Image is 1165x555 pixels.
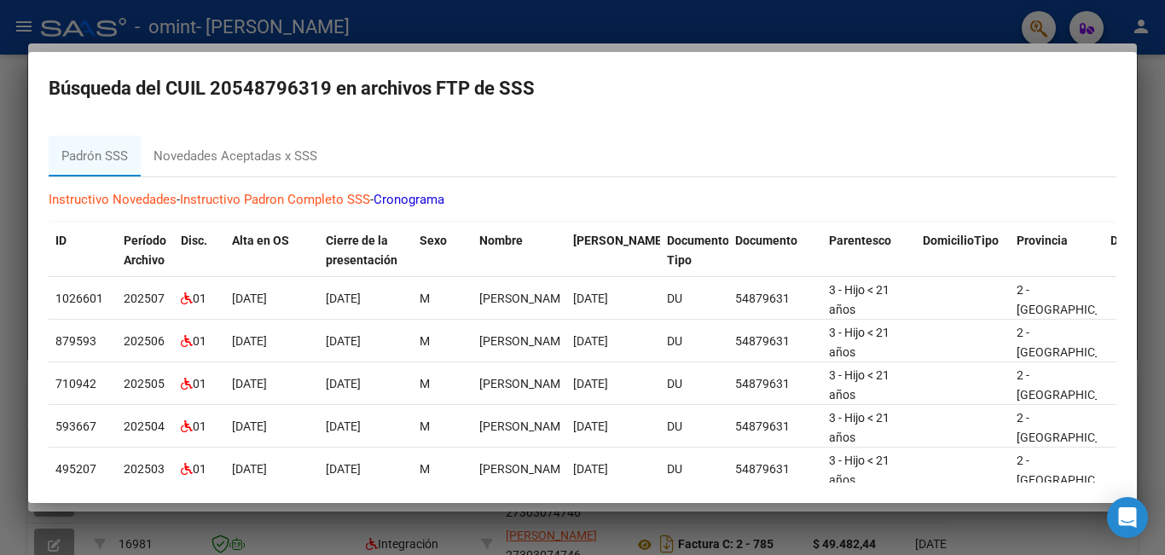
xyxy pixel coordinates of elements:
[1017,283,1132,316] span: 2 - [GEOGRAPHIC_DATA]
[923,234,999,247] span: DomicilioTipo
[1017,234,1068,247] span: Provincia
[326,462,361,476] span: [DATE]
[667,332,722,351] div: DU
[174,223,225,279] datatable-header-cell: Disc.
[728,223,822,279] datatable-header-cell: Documento
[61,147,128,166] div: Padrón SSS
[829,234,891,247] span: Parentesco
[573,292,608,305] span: [DATE]
[124,377,165,390] span: 202505
[420,334,430,348] span: M
[735,417,815,436] div: 54879631
[326,377,361,390] span: [DATE]
[55,292,103,305] span: 1026601
[829,454,890,487] span: 3 - Hijo < 21 años
[181,289,218,309] div: 01
[479,377,571,390] span: MORENO NICOLAS E.
[124,234,166,267] span: Período Archivo
[181,234,207,247] span: Disc.
[326,419,361,433] span: [DATE]
[225,223,319,279] datatable-header-cell: Alta en OS
[232,419,267,433] span: [DATE]
[55,334,96,348] span: 879593
[413,223,472,279] datatable-header-cell: Sexo
[232,292,267,305] span: [DATE]
[326,334,361,348] span: [DATE]
[49,192,177,207] a: Instructivo Novedades
[124,419,165,433] span: 202504
[916,223,1010,279] datatable-header-cell: DomicilioTipo
[117,223,174,279] datatable-header-cell: Período Archivo
[55,234,67,247] span: ID
[154,147,317,166] div: Novedades Aceptadas x SSS
[319,223,413,279] datatable-header-cell: Cierre de la presentación
[49,223,117,279] datatable-header-cell: ID
[181,332,218,351] div: 01
[124,462,165,476] span: 202503
[573,419,608,433] span: [DATE]
[374,192,444,207] a: Cronograma
[573,334,608,348] span: [DATE]
[822,223,916,279] datatable-header-cell: Parentesco
[326,292,361,305] span: [DATE]
[667,374,722,394] div: DU
[1017,326,1132,359] span: 2 - [GEOGRAPHIC_DATA]
[479,292,571,305] span: MORENO NICOLAS E.
[573,462,608,476] span: [DATE]
[667,417,722,436] div: DU
[479,462,571,476] span: MORENO NICOLAS E.
[829,411,890,444] span: 3 - Hijo < 21 años
[479,334,571,348] span: MORENO NICOLAS E.
[420,234,447,247] span: Sexo
[420,419,430,433] span: M
[1010,223,1104,279] datatable-header-cell: Provincia
[479,234,523,247] span: Nombre
[55,419,96,433] span: 593667
[735,332,815,351] div: 54879631
[326,234,397,267] span: Cierre de la presentación
[181,460,218,479] div: 01
[573,377,608,390] span: [DATE]
[667,289,722,309] div: DU
[180,192,370,207] a: Instructivo Padron Completo SSS
[232,377,267,390] span: [DATE]
[1017,368,1132,402] span: 2 - [GEOGRAPHIC_DATA]
[667,460,722,479] div: DU
[1017,411,1132,444] span: 2 - [GEOGRAPHIC_DATA]
[232,334,267,348] span: [DATE]
[667,234,729,267] span: Documento Tipo
[124,292,165,305] span: 202507
[49,190,1116,210] p: - -
[735,289,815,309] div: 54879631
[232,462,267,476] span: [DATE]
[479,419,571,433] span: MORENO NICOLAS E.
[1017,454,1132,487] span: 2 - [GEOGRAPHIC_DATA]
[420,292,430,305] span: M
[472,223,566,279] datatable-header-cell: Nombre
[232,234,289,247] span: Alta en OS
[735,460,815,479] div: 54879631
[660,223,728,279] datatable-header-cell: Documento Tipo
[829,368,890,402] span: 3 - Hijo < 21 años
[735,374,815,394] div: 54879631
[573,234,669,247] span: [PERSON_NAME].
[420,462,430,476] span: M
[829,326,890,359] span: 3 - Hijo < 21 años
[55,462,96,476] span: 495207
[420,377,430,390] span: M
[49,72,1116,105] h2: Búsqueda del CUIL 20548796319 en archivos FTP de SSS
[124,334,165,348] span: 202506
[1107,497,1148,538] div: Open Intercom Messenger
[566,223,660,279] datatable-header-cell: Fecha Nac.
[735,234,797,247] span: Documento
[181,417,218,436] div: 01
[181,374,218,394] div: 01
[55,377,96,390] span: 710942
[829,283,890,316] span: 3 - Hijo < 21 años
